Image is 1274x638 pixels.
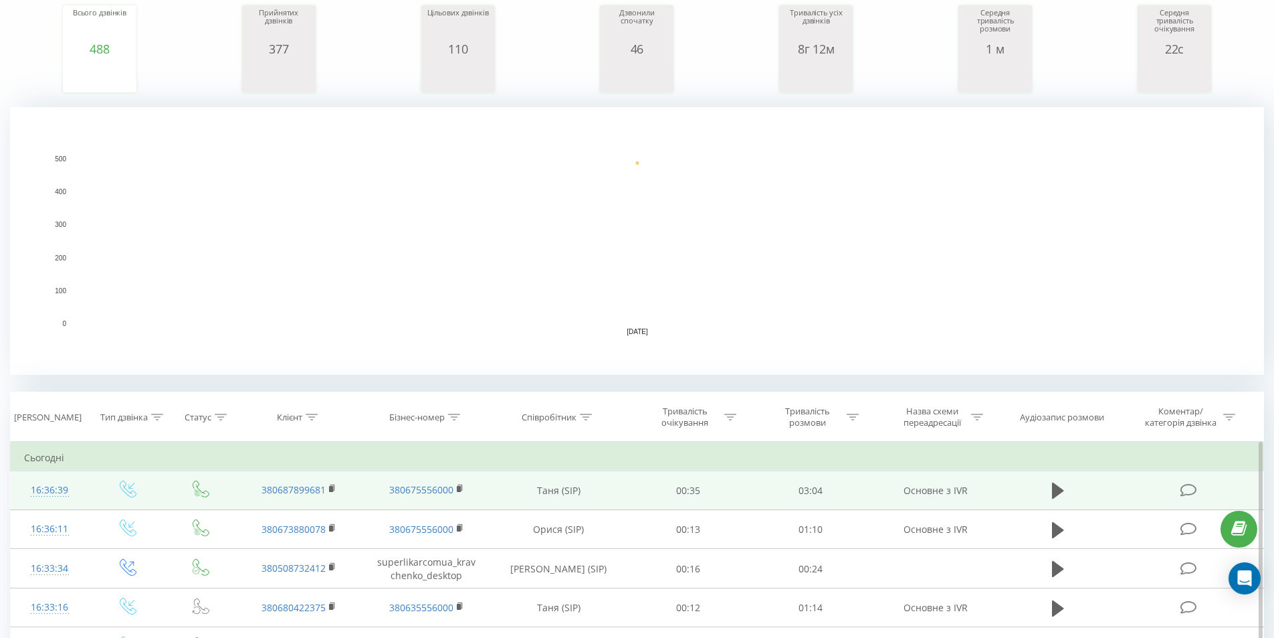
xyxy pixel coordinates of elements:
font: Бізнес-номер [389,411,445,423]
font: [PERSON_NAME] [14,411,82,423]
font: 1 м [986,41,1004,57]
font: Основне з IVR [904,601,968,614]
font: Сьогодні [24,451,64,464]
font: 00:12 [676,601,700,614]
font: [PERSON_NAME] (SIP) [510,562,607,575]
font: Всього дзвінків [73,7,126,17]
font: Цільових дзвінків [427,7,489,17]
font: 46 [631,41,644,57]
font: Клієнт [277,411,302,423]
svg: Діаграма. [66,56,133,96]
div: Відкрити Intercom Messenger [1229,562,1261,594]
svg: Діаграма. [962,56,1029,96]
font: 16:36:11 [31,522,68,535]
font: 110 [448,41,467,57]
font: 16:36:39 [31,483,68,496]
font: 00:13 [676,523,700,536]
a: 380687899681 [261,483,326,496]
font: Прийнятих дзвінків [259,7,298,25]
font: Середня тривалість розмови [977,7,1014,33]
a: 380675556000 [389,483,453,496]
a: 380635556000 [389,601,453,614]
font: Основне з IVR [904,523,968,536]
font: Дзвонили спочатку [619,7,654,25]
font: 00:35 [676,484,700,497]
svg: Діаграма. [245,56,312,96]
font: Тип дзвінка [100,411,148,423]
svg: Діаграма. [603,56,670,96]
text: 500 [55,155,66,163]
a: 380675556000 [389,523,453,536]
text: 100 [55,287,66,295]
svg: Діаграма. [782,56,849,96]
font: Коментар/категорія дзвінка [1145,405,1216,428]
font: Тривалість усіх дзвінків [790,7,842,25]
font: Співробітник [522,411,576,423]
font: Тривалість очікування [661,405,708,428]
font: 03:04 [799,484,823,497]
font: Орися (SIP) [533,523,584,536]
font: Тривалість розмови [785,405,830,428]
font: 00:24 [799,562,823,575]
a: 380680422375 [261,601,326,614]
font: Статус [185,411,211,423]
font: 8г 12м [798,41,835,57]
font: 16:33:34 [31,562,68,574]
font: Таня (SIP) [537,601,580,614]
text: [DATE] [627,328,648,335]
svg: Діаграма. [425,56,492,96]
svg: Діаграма. [1141,56,1208,96]
text: 400 [55,188,66,195]
font: Назва схеми переадресації [904,405,961,428]
font: Аудіозапис розмови [1020,411,1104,423]
a: 380673880078 [261,523,326,536]
font: 01:14 [799,601,823,614]
font: Таня (SIP) [537,484,580,497]
font: superlikarcomua_kravchenko_desktop [377,556,475,582]
font: 01:10 [799,523,823,536]
text: 0 [62,320,66,327]
font: Середня тривалість очікування [1154,7,1194,33]
font: 377 [269,41,288,57]
font: 488 [90,41,109,57]
font: Основне з IVR [904,484,968,497]
font: 00:16 [676,562,700,575]
text: 200 [55,254,66,262]
svg: Діаграма. [10,107,1264,375]
a: 380508732412 [261,562,326,574]
font: 16:33:16 [31,601,68,613]
font: 22с [1165,41,1184,57]
text: 300 [55,222,66,229]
